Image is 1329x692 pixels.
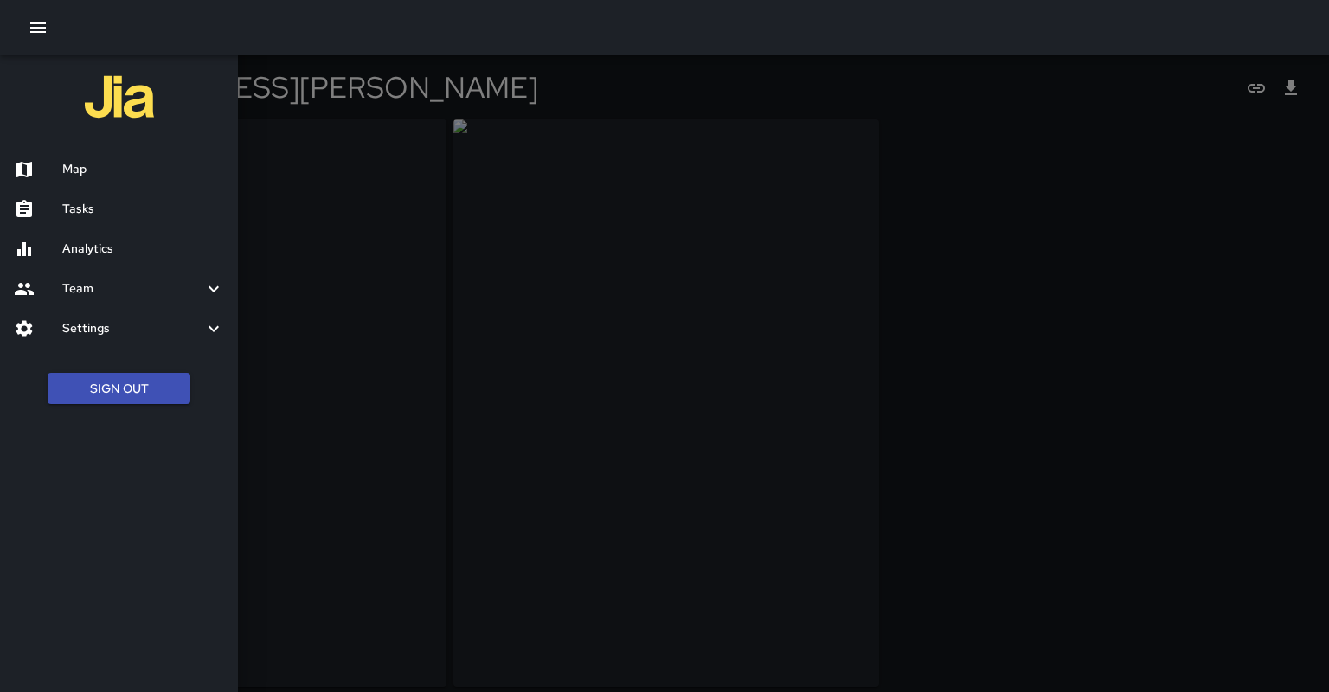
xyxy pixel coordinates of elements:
[85,62,154,131] img: jia-logo
[62,160,224,179] h6: Map
[62,200,224,219] h6: Tasks
[62,319,203,338] h6: Settings
[48,373,190,405] button: Sign Out
[62,279,203,298] h6: Team
[62,240,224,259] h6: Analytics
